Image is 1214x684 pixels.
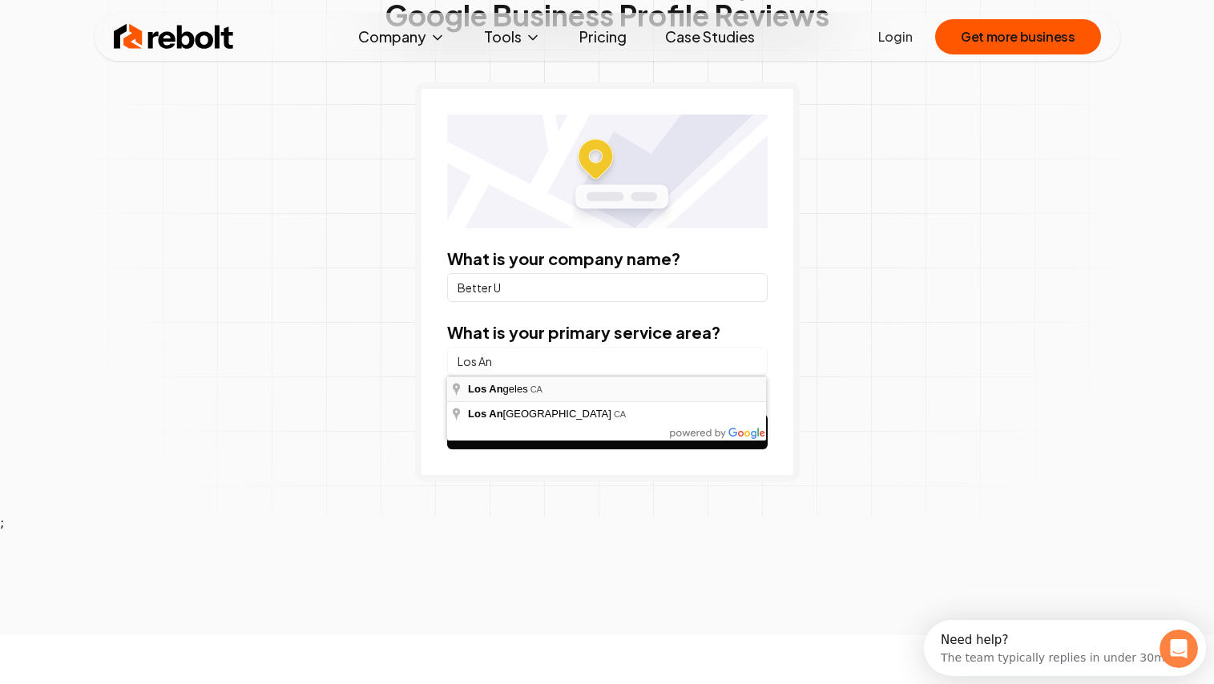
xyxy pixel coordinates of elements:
img: Location map [447,115,768,228]
a: Pricing [567,21,639,53]
input: Company Name [447,273,768,302]
img: Rebolt Logo [114,21,234,53]
span: Los An [468,408,503,420]
div: Need help? [17,14,241,26]
span: CA [530,384,542,394]
label: What is your company name? [447,248,680,268]
div: The team typically replies in under 30m [17,26,241,43]
div: Open Intercom Messenger [6,6,288,50]
span: CA [614,409,626,419]
label: What is your primary service area? [447,322,720,342]
a: Login [878,27,913,46]
span: geles [468,383,530,395]
iframe: Intercom live chat discovery launcher [924,620,1206,676]
button: Tools [471,21,554,53]
button: Get more business [935,19,1100,54]
button: Company [345,21,458,53]
iframe: Intercom live chat [1160,630,1198,668]
span: [GEOGRAPHIC_DATA] [468,408,614,420]
input: City or county or neighborhood [447,347,768,376]
a: Case Studies [652,21,768,53]
span: Los An [468,383,503,395]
